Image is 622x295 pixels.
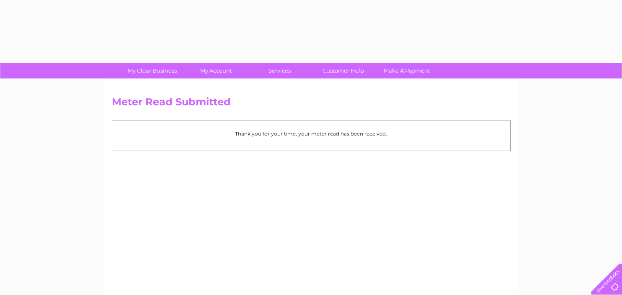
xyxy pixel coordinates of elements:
[116,130,506,138] p: Thank you for your time, your meter read has been received.
[112,96,511,112] h2: Meter Read Submitted
[245,63,314,78] a: Services
[309,63,378,78] a: Customer Help
[118,63,187,78] a: My Clear Business
[372,63,441,78] a: Make A Payment
[181,63,250,78] a: My Account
